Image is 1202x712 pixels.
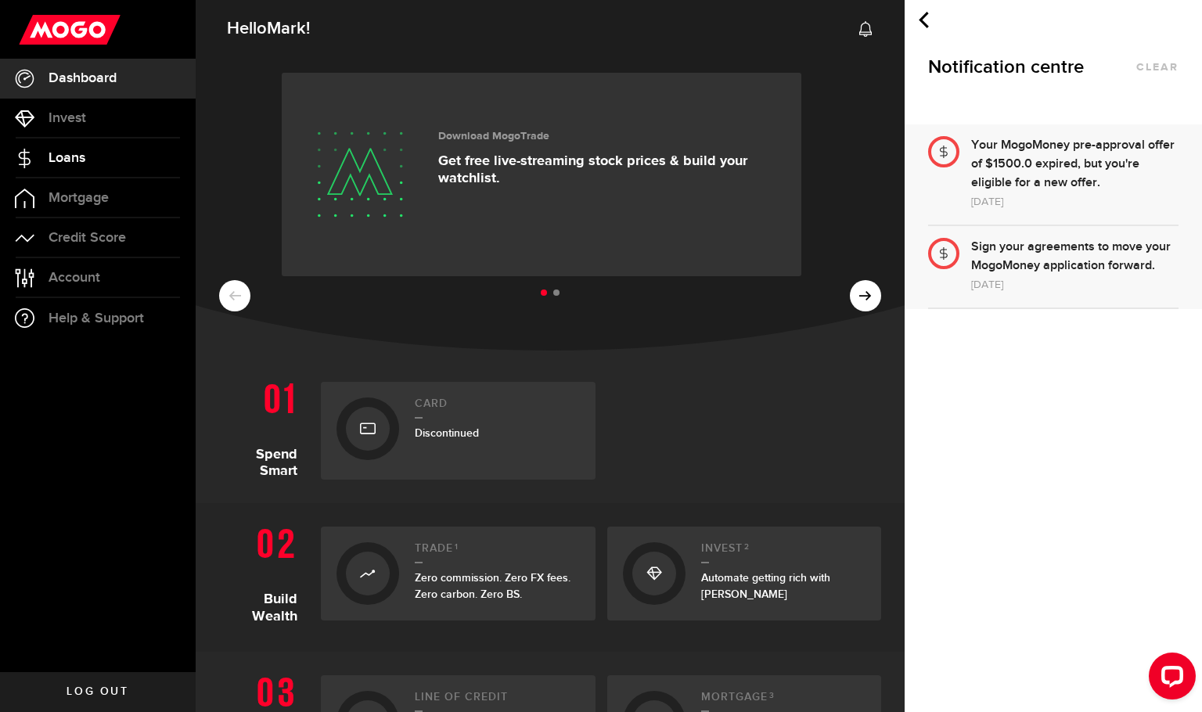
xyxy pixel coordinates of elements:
[701,691,866,712] h2: Mortgage
[1136,62,1179,73] button: clear
[971,275,1179,294] div: [DATE]
[49,111,86,125] span: Invest
[49,231,126,245] span: Credit Score
[49,311,144,325] span: Help & Support
[415,426,479,440] span: Discontinued
[744,542,750,552] sup: 2
[438,130,778,143] h3: Download MogoTrade
[415,571,570,601] span: Zero commission. Zero FX fees. Zero carbon. Zero BS.
[227,13,310,45] span: Hello !
[219,519,309,628] h1: Build Wealth
[455,542,459,552] sup: 1
[607,527,882,620] a: Invest2Automate getting rich with [PERSON_NAME]
[49,151,85,165] span: Loans
[267,18,306,39] span: Mark
[701,542,866,563] h2: Invest
[415,397,580,419] h2: Card
[928,55,1084,79] span: Notification centre
[49,71,117,85] span: Dashboard
[49,271,100,285] span: Account
[415,691,580,712] h2: Line of credit
[971,192,1179,211] div: [DATE]
[282,73,801,276] a: Download MogoTrade Get free live-streaming stock prices & build your watchlist.
[415,542,580,563] h2: Trade
[701,571,830,601] span: Automate getting rich with [PERSON_NAME]
[321,382,596,480] a: CardDiscontinued
[321,527,596,620] a: Trade1Zero commission. Zero FX fees. Zero carbon. Zero BS.
[67,686,128,697] span: Log out
[1136,646,1202,712] iframe: LiveChat chat widget
[971,136,1179,192] div: Your MogoMoney pre-approval offer of $1500.0 expired, but you're eligible for a new offer.
[49,191,109,205] span: Mortgage
[438,153,778,187] p: Get free live-streaming stock prices & build your watchlist.
[971,238,1179,275] div: Sign your agreements to move your MogoMoney application forward.
[769,691,775,700] sup: 3
[219,374,309,480] h1: Spend Smart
